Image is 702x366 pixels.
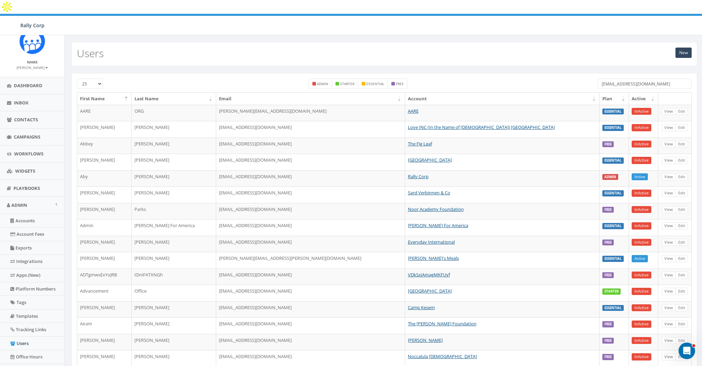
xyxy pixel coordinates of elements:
[216,138,405,154] td: [EMAIL_ADDRESS][DOMAIN_NAME]
[662,206,676,213] a: View
[632,272,651,279] a: InActive
[632,321,651,328] a: InActive
[408,321,477,327] a: The [PERSON_NAME] Foundation
[675,353,688,360] a: Edit
[77,334,132,350] td: [PERSON_NAME]
[632,124,651,131] a: InActive
[602,338,614,344] label: FREE
[27,60,38,64] small: Name
[662,157,676,164] a: View
[632,222,651,230] a: InActive
[17,64,48,70] a: [PERSON_NAME]
[602,272,614,278] label: FREE
[14,134,40,140] span: Campaigns
[675,337,688,344] a: Edit
[14,100,29,106] span: Inbox
[77,170,132,187] td: Aby
[602,190,624,196] label: ESSENTIAL
[408,222,468,228] a: [PERSON_NAME] For America
[662,108,676,115] a: View
[675,108,688,115] a: Edit
[77,105,132,121] td: AARE
[632,173,648,181] a: Active
[632,108,651,115] a: InActive
[77,219,132,236] td: Admin
[662,255,676,262] a: View
[602,240,614,246] label: FREE
[675,157,688,164] a: Edit
[675,190,688,197] a: Edit
[132,301,216,318] td: [PERSON_NAME]
[77,154,132,170] td: [PERSON_NAME]
[132,138,216,154] td: [PERSON_NAME]
[408,157,452,163] a: [GEOGRAPHIC_DATA]
[216,317,405,334] td: [EMAIL_ADDRESS][DOMAIN_NAME]
[602,256,624,262] label: ESSENTIAL
[20,22,44,29] span: Rally Corp
[408,239,455,245] a: Everyday International
[132,252,216,268] td: [PERSON_NAME]
[602,157,624,164] label: ESSENTIAL
[600,93,629,105] th: Plan: activate to sort column ascending
[662,288,676,295] a: View
[15,168,35,174] span: Widgets
[675,272,688,279] a: Edit
[77,203,132,220] td: [PERSON_NAME]
[632,337,651,344] a: InActive
[675,304,688,312] a: Edit
[408,353,477,359] a: Noccalula [DEMOGRAPHIC_DATA]
[17,65,48,70] small: [PERSON_NAME]
[132,170,216,187] td: [PERSON_NAME]
[77,48,104,59] h2: Users
[675,255,688,262] a: Edit
[77,121,132,138] td: [PERSON_NAME]
[662,304,676,312] a: View
[216,334,405,350] td: [EMAIL_ADDRESS][DOMAIN_NAME]
[662,173,676,181] a: View
[632,353,651,360] a: InActive
[11,202,27,208] span: Admin
[602,125,624,131] label: ESSENTIAL
[216,93,405,105] th: Email: activate to sort column ascending
[602,288,621,295] label: STARTER
[408,190,450,196] a: Sard Verbinnen & Co
[132,203,216,220] td: Parks
[408,337,443,343] a: [PERSON_NAME]
[662,272,676,279] a: View
[632,255,648,262] a: Active
[366,81,384,86] small: essential
[216,186,405,203] td: [EMAIL_ADDRESS][DOMAIN_NAME]
[132,268,216,285] td: tDniFATXNGh
[629,93,658,105] th: Active: activate to sort column ascending
[216,301,405,318] td: [EMAIL_ADDRESS][DOMAIN_NAME]
[408,124,555,130] a: Love INC (In the Name of [DEMOGRAPHIC_DATA]) [GEOGRAPHIC_DATA]
[675,239,688,246] a: Edit
[675,141,688,148] a: Edit
[14,151,43,157] span: Workflows
[602,141,614,148] label: FREE
[602,109,624,115] label: ESSENTIAL
[77,186,132,203] td: [PERSON_NAME]
[132,219,216,236] td: [PERSON_NAME] For America
[77,252,132,268] td: [PERSON_NAME]
[216,268,405,285] td: [EMAIL_ADDRESS][DOMAIN_NAME]
[662,190,676,197] a: View
[662,337,676,344] a: View
[408,272,450,278] a: VDkSxjAmagMKFUyf
[662,141,676,148] a: View
[216,285,405,301] td: [EMAIL_ADDRESS][DOMAIN_NAME]
[132,285,216,301] td: Office
[132,154,216,170] td: [PERSON_NAME]
[675,173,688,181] a: Edit
[602,174,618,180] label: ADMIN
[317,81,328,86] small: admin
[216,203,405,220] td: [EMAIL_ADDRESS][DOMAIN_NAME]
[675,48,692,58] a: New
[632,157,651,164] a: InActive
[408,304,435,311] a: Camp Kesem
[598,79,692,89] input: Type to search
[408,141,432,147] a: The Fig Leaf
[340,81,354,86] small: starter
[77,93,132,105] th: First Name: activate to sort column descending
[405,93,600,105] th: Account: activate to sort column ascending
